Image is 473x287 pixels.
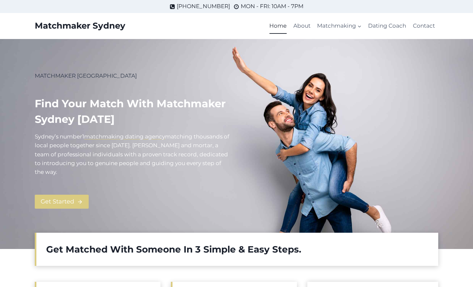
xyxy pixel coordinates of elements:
span: Matchmaking [317,21,362,30]
span: Get Started [41,197,74,206]
p: Sydney’s number atching thousands of local people together since [DATE]. [PERSON_NAME] and mortar... [35,132,231,176]
a: Get Started [35,195,89,209]
a: Dating Coach [365,18,409,34]
a: [PHONE_NUMBER] [170,2,230,11]
h1: Find your match with Matchmaker Sydney [DATE] [35,96,231,127]
mark: m [165,133,171,140]
p: MATCHMAKER [GEOGRAPHIC_DATA] [35,72,231,80]
span: [PHONE_NUMBER] [177,2,230,11]
a: Home [266,18,290,34]
a: Contact [410,18,438,34]
a: Matchmaking [314,18,365,34]
h2: Get Matched With Someone In 3 Simple & Easy Steps.​ [46,242,428,256]
a: Matchmaker Sydney [35,21,125,31]
mark: 1 [82,133,84,140]
a: About [290,18,314,34]
nav: Primary [266,18,438,34]
a: matchmaking dating agency [84,133,165,140]
span: MON - FRI: 10AM - 7PM [241,2,303,11]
